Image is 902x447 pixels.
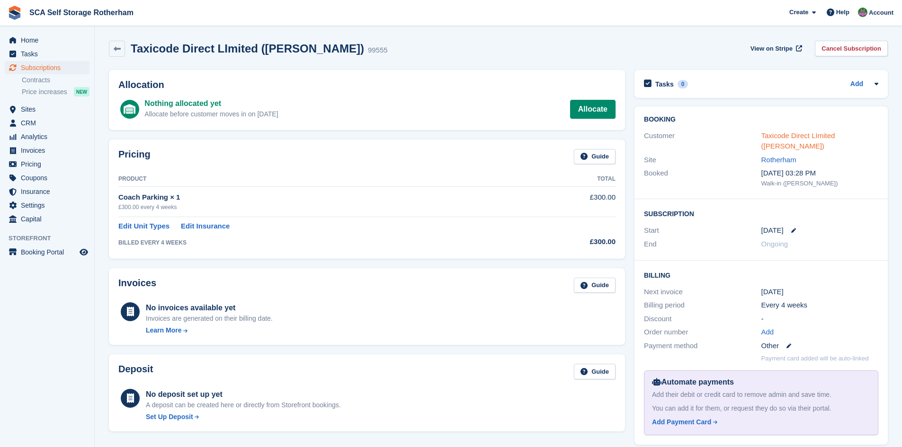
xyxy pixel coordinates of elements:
a: menu [5,116,89,130]
span: Capital [21,212,78,226]
a: Price increases NEW [22,87,89,97]
a: Add [761,327,774,338]
div: No invoices available yet [146,302,273,314]
h2: Tasks [655,80,674,88]
div: Coach Parking × 1 [118,192,522,203]
span: Subscriptions [21,61,78,74]
a: Preview store [78,246,89,258]
div: - [761,314,878,324]
span: Sites [21,103,78,116]
a: menu [5,185,89,198]
span: Storefront [9,234,94,243]
div: Invoices are generated on their billing date. [146,314,273,324]
div: No deposit set up yet [146,389,341,400]
span: Create [789,8,808,17]
h2: Invoices [118,278,156,293]
th: Product [118,172,522,187]
div: End [644,239,761,250]
div: Booked [644,168,761,188]
a: View on Stripe [747,41,804,56]
td: £300.00 [522,187,616,217]
img: stora-icon-8386f47178a22dfd0bd8f6a31ec36ba5ce8667c1dd55bd0f319d3a0aa187defe.svg [8,6,22,20]
span: Home [21,34,78,47]
a: Guide [574,278,616,293]
time: 2025-08-31 23:00:00 UTC [761,225,784,236]
div: [DATE] [761,287,878,298]
a: Guide [574,364,616,379]
h2: Billing [644,270,878,280]
th: Total [522,172,616,187]
a: Rotherham [761,156,796,164]
a: menu [5,245,89,259]
p: Payment card added will be auto-linked [761,354,869,363]
span: Ongoing [761,240,788,248]
span: Invoices [21,144,78,157]
span: Coupons [21,171,78,184]
a: SCA Self Storage Rotherham [26,5,137,20]
a: menu [5,171,89,184]
a: Edit Unit Types [118,221,170,232]
div: 99555 [368,45,388,56]
div: Set Up Deposit [146,412,193,422]
div: Next invoice [644,287,761,298]
span: Pricing [21,158,78,171]
a: menu [5,199,89,212]
span: Booking Portal [21,245,78,259]
div: £300.00 every 4 weeks [118,203,522,211]
span: CRM [21,116,78,130]
h2: Deposit [118,364,153,379]
div: BILLED EVERY 4 WEEKS [118,238,522,247]
span: View on Stripe [750,44,793,53]
div: Every 4 weeks [761,300,878,311]
img: Sarah Race [858,8,867,17]
span: Insurance [21,185,78,198]
div: Learn More [146,325,181,335]
a: Allocate [570,100,616,119]
p: A deposit can be created here or directly from Storefront bookings. [146,400,341,410]
div: Other [761,341,878,351]
a: Taxicode Direct LImited ([PERSON_NAME]) [761,131,835,150]
span: Price increases [22,88,67,96]
a: menu [5,103,89,116]
h2: Taxicode Direct LImited ([PERSON_NAME]) [131,42,364,55]
a: menu [5,47,89,61]
a: Learn More [146,325,273,335]
a: Set Up Deposit [146,412,341,422]
div: Site [644,155,761,166]
div: Walk-in ([PERSON_NAME]) [761,179,878,188]
div: 0 [678,80,688,88]
a: menu [5,158,89,171]
span: Help [836,8,849,17]
div: Allocate before customer moves in on [DATE] [144,109,278,119]
h2: Pricing [118,149,151,165]
div: Add their debit or credit card to remove admin and save time. [652,390,870,400]
a: menu [5,212,89,226]
div: Nothing allocated yet [144,98,278,109]
div: £300.00 [522,237,616,247]
span: Settings [21,199,78,212]
div: Automate payments [652,377,870,388]
h2: Allocation [118,79,616,90]
span: Account [869,8,893,18]
a: Cancel Subscription [815,41,888,56]
a: Edit Insurance [181,221,230,232]
div: You can add it for them, or request they do so via their portal. [652,403,870,413]
a: menu [5,61,89,74]
div: Payment method [644,341,761,351]
div: Customer [644,131,761,152]
div: NEW [74,87,89,96]
div: Add Payment Card [652,417,711,427]
span: Tasks [21,47,78,61]
div: Discount [644,314,761,324]
div: Start [644,225,761,236]
a: menu [5,34,89,47]
a: menu [5,130,89,143]
span: Analytics [21,130,78,143]
div: [DATE] 03:28 PM [761,168,878,179]
h2: Booking [644,116,878,123]
div: Order number [644,327,761,338]
a: Contracts [22,76,89,85]
a: menu [5,144,89,157]
h2: Subscription [644,209,878,218]
a: Guide [574,149,616,165]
